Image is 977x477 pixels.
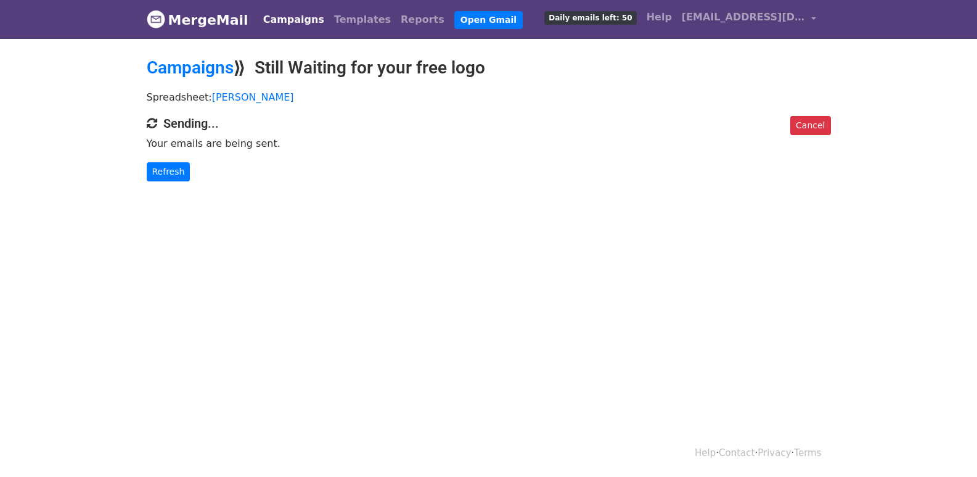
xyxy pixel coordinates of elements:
[147,162,190,181] a: Refresh
[682,10,805,25] span: [EMAIL_ADDRESS][DOMAIN_NAME]
[790,116,830,135] a: Cancel
[329,7,396,32] a: Templates
[147,57,831,78] h2: ⟫ Still Waiting for your free logo
[396,7,449,32] a: Reports
[677,5,821,34] a: [EMAIL_ADDRESS][DOMAIN_NAME]
[147,10,165,28] img: MergeMail logo
[147,137,831,150] p: Your emails are being sent.
[539,5,641,30] a: Daily emails left: 50
[147,116,831,131] h4: Sending...
[258,7,329,32] a: Campaigns
[695,447,716,458] a: Help
[147,7,248,33] a: MergeMail
[147,91,831,104] p: Spreadsheet:
[212,91,294,103] a: [PERSON_NAME]
[544,11,636,25] span: Daily emails left: 50
[758,447,791,458] a: Privacy
[719,447,754,458] a: Contact
[642,5,677,30] a: Help
[454,11,523,29] a: Open Gmail
[147,57,234,78] a: Campaigns
[794,447,821,458] a: Terms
